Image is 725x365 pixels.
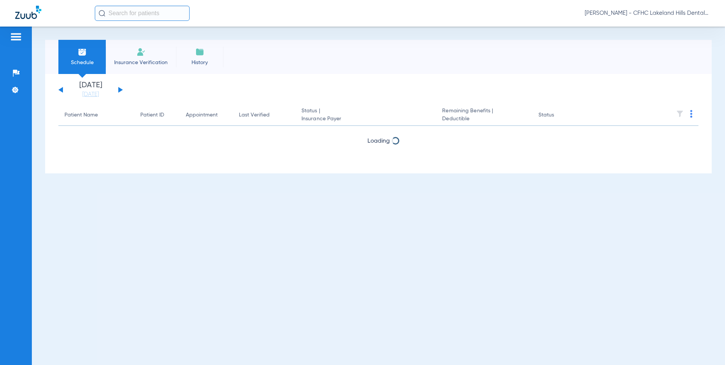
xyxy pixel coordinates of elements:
[532,105,584,126] th: Status
[195,47,204,57] img: History
[182,59,218,66] span: History
[78,47,87,57] img: Schedule
[295,105,436,126] th: Status |
[239,111,289,119] div: Last Verified
[140,111,164,119] div: Patient ID
[301,115,430,123] span: Insurance Payer
[436,105,532,126] th: Remaining Benefits |
[68,82,113,98] li: [DATE]
[367,138,390,144] span: Loading
[442,115,526,123] span: Deductible
[676,110,684,118] img: filter.svg
[15,6,41,19] img: Zuub Logo
[111,59,170,66] span: Insurance Verification
[690,110,692,118] img: group-dot-blue.svg
[140,111,174,119] div: Patient ID
[64,59,100,66] span: Schedule
[10,32,22,41] img: hamburger-icon
[137,47,146,57] img: Manual Insurance Verification
[585,9,710,17] span: [PERSON_NAME] - CFHC Lakeland Hills Dental
[95,6,190,21] input: Search for patients
[239,111,270,119] div: Last Verified
[64,111,128,119] div: Patient Name
[186,111,218,119] div: Appointment
[99,10,105,17] img: Search Icon
[64,111,98,119] div: Patient Name
[186,111,227,119] div: Appointment
[68,91,113,98] a: [DATE]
